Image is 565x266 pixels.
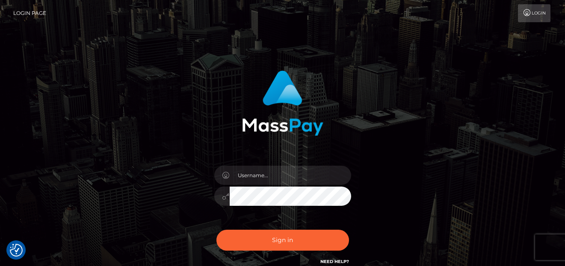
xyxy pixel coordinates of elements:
[242,70,323,136] img: MassPay Login
[518,4,550,22] a: Login
[230,166,351,185] input: Username...
[320,259,349,264] a: Need Help?
[216,230,349,251] button: Sign in
[10,244,23,257] img: Revisit consent button
[10,244,23,257] button: Consent Preferences
[13,4,46,22] a: Login Page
